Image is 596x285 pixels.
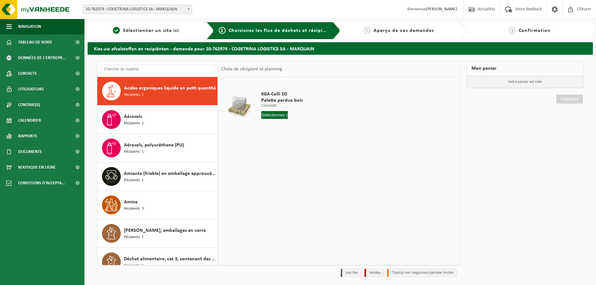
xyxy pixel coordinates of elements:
a: Continuer [556,94,583,104]
a: 1Sélectionner un site ici [91,27,201,34]
div: Mon panier [466,61,583,76]
span: Utilisateurs [18,81,44,97]
span: 3 [364,27,370,34]
span: Palette perdue bois [261,97,314,104]
span: Aperçu de vos demandes [374,28,434,33]
span: Documents [18,144,42,160]
p: Votre panier est vide [467,76,583,88]
span: Récipients: 1 [124,92,144,98]
span: Aérosols [124,113,142,120]
strong: [PERSON_NAME] [426,7,457,12]
span: Conditions d'accepta... [18,175,65,191]
span: Acides organiques liquide en petit quantité [124,84,216,92]
span: 2 [219,27,226,34]
span: KGA Colli SD [261,91,314,97]
span: Choisissiez les flux de déchets et récipients [229,28,333,33]
span: Amine [124,198,138,206]
span: Contacts [18,66,37,81]
button: Déchet alimentaire, cat 3, contenant des produits d'origine animale, emballage synthétique Récipi... [97,248,218,276]
button: Aérosols, polyuréthane (PU) Récipients: 1 [97,134,218,162]
span: Confirmation [519,28,551,33]
button: Amiante (friable) en emballage approuvé UN Récipients: 1 [97,162,218,191]
span: Boutique en ligne [18,160,56,175]
span: Calendrier [18,113,41,128]
span: Amiante (friable) en emballage approuvé UN [124,170,216,177]
input: Chercher du matériel [100,64,215,74]
span: 10-762974 - COGETRINA LOGISTICS SA - MARQUAIN [83,5,192,14]
span: Récipients: 2 [124,120,144,126]
span: Données de l'entrepr... [18,50,66,66]
div: Choix de récipient et planning [218,61,285,77]
h2: Kies uw afvalstoffen en recipiënten - demande pour 10-762974 - COGETRINA LOGISTICS SA - MARQUAIN [88,42,593,54]
button: Aérosols Récipients: 2 [97,105,218,134]
input: Sélectionnez date [261,111,288,119]
span: Contrat(s) [18,97,40,113]
span: 1 [113,27,120,34]
span: Récipients: 1 [124,234,144,240]
span: Récipients: 3 [124,206,144,212]
span: Récipients: 1 [124,263,144,269]
span: Récipients: 1 [124,149,144,155]
span: 4 [509,27,516,34]
li: Holiday [364,269,384,277]
button: [PERSON_NAME], emballages en verre Récipients: 1 [97,219,218,248]
span: Aérosols, polyuréthane (PU) [124,141,184,149]
li: Tijdelijk niet toegestaan/période limitée [387,269,457,277]
span: [PERSON_NAME], emballages en verre [124,227,206,234]
span: Navigation [18,19,41,34]
li: Jour fixe [341,269,361,277]
span: Sélectionner un site ici [123,28,179,33]
button: Amine Récipients: 3 [97,191,218,219]
button: Acides organiques liquide en petit quantité Récipients: 1 [97,77,218,105]
span: Récipients: 1 [124,177,144,183]
span: Déchet alimentaire, cat 3, contenant des produits d'origine animale, emballage synthétique [124,255,216,263]
p: Livraison [261,104,314,108]
span: Tableau de bord [18,34,52,50]
span: Rapports [18,128,37,144]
